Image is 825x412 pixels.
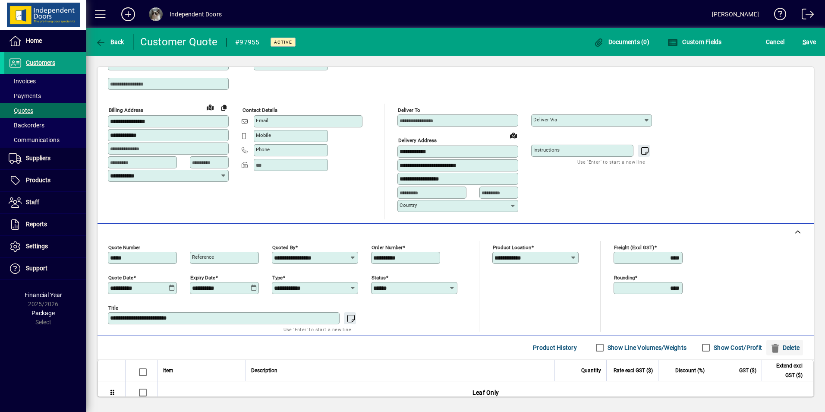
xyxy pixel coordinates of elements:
[4,74,86,89] a: Invoices
[668,38,722,45] span: Custom Fields
[606,343,686,352] label: Show Line Volumes/Weights
[256,132,271,138] mat-label: Mobile
[770,341,800,355] span: Delete
[25,292,62,298] span: Financial Year
[4,89,86,103] a: Payments
[9,107,33,114] span: Quotes
[766,35,785,49] span: Cancel
[614,244,654,250] mat-label: Freight (excl GST)
[217,101,231,114] button: Copy to Delivery address
[372,244,403,250] mat-label: Order number
[26,59,55,66] span: Customers
[235,35,260,49] div: #97955
[256,146,270,152] mat-label: Phone
[95,38,124,45] span: Back
[114,6,142,22] button: Add
[767,361,803,380] span: Extend excl GST ($)
[675,366,705,375] span: Discount (%)
[86,34,134,50] app-page-header-button: Back
[795,2,814,30] a: Logout
[4,258,86,279] a: Support
[739,366,756,375] span: GST ($)
[192,254,214,260] mat-label: Reference
[398,107,420,113] mat-label: Deliver To
[4,236,86,257] a: Settings
[533,147,560,153] mat-label: Instructions
[93,34,126,50] button: Back
[283,324,351,334] mat-hint: Use 'Enter' to start a new line
[4,148,86,169] a: Suppliers
[712,343,762,352] label: Show Cost/Profit
[140,35,218,49] div: Customer Quote
[4,192,86,213] a: Staff
[577,157,645,167] mat-hint: Use 'Enter' to start a new line
[26,177,50,184] span: Products
[170,7,222,21] div: Independent Doors
[272,274,283,280] mat-label: Type
[256,117,268,124] mat-label: Email
[768,2,787,30] a: Knowledge Base
[9,136,60,143] span: Communications
[581,366,601,375] span: Quantity
[614,366,653,375] span: Rate excl GST ($)
[4,30,86,52] a: Home
[4,133,86,147] a: Communications
[533,341,577,355] span: Product History
[4,103,86,118] a: Quotes
[4,214,86,235] a: Reports
[400,202,417,208] mat-label: Country
[9,122,44,129] span: Backorders
[9,78,36,85] span: Invoices
[665,34,724,50] button: Custom Fields
[800,34,818,50] button: Save
[31,310,55,317] span: Package
[372,274,386,280] mat-label: Status
[108,274,133,280] mat-label: Quote date
[764,34,787,50] button: Cancel
[158,381,813,404] div: Leaf Only
[803,38,806,45] span: S
[272,244,295,250] mat-label: Quoted by
[614,274,635,280] mat-label: Rounding
[803,35,816,49] span: ave
[26,199,39,206] span: Staff
[493,244,531,250] mat-label: Product location
[507,128,520,142] a: View on map
[108,244,140,250] mat-label: Quote number
[9,92,41,99] span: Payments
[190,274,215,280] mat-label: Expiry date
[108,304,118,311] mat-label: Title
[26,221,47,228] span: Reports
[4,170,86,191] a: Products
[142,6,170,22] button: Profile
[593,38,649,45] span: Documents (0)
[4,118,86,133] a: Backorders
[26,155,50,162] span: Suppliers
[163,366,173,375] span: Item
[274,39,292,45] span: Active
[712,7,759,21] div: [PERSON_NAME]
[533,117,557,123] mat-label: Deliver via
[529,340,580,355] button: Product History
[26,265,47,272] span: Support
[26,243,48,250] span: Settings
[591,34,652,50] button: Documents (0)
[203,100,217,114] a: View on map
[251,366,277,375] span: Description
[766,340,803,355] button: Delete
[766,340,807,355] app-page-header-button: Delete selection
[26,37,42,44] span: Home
